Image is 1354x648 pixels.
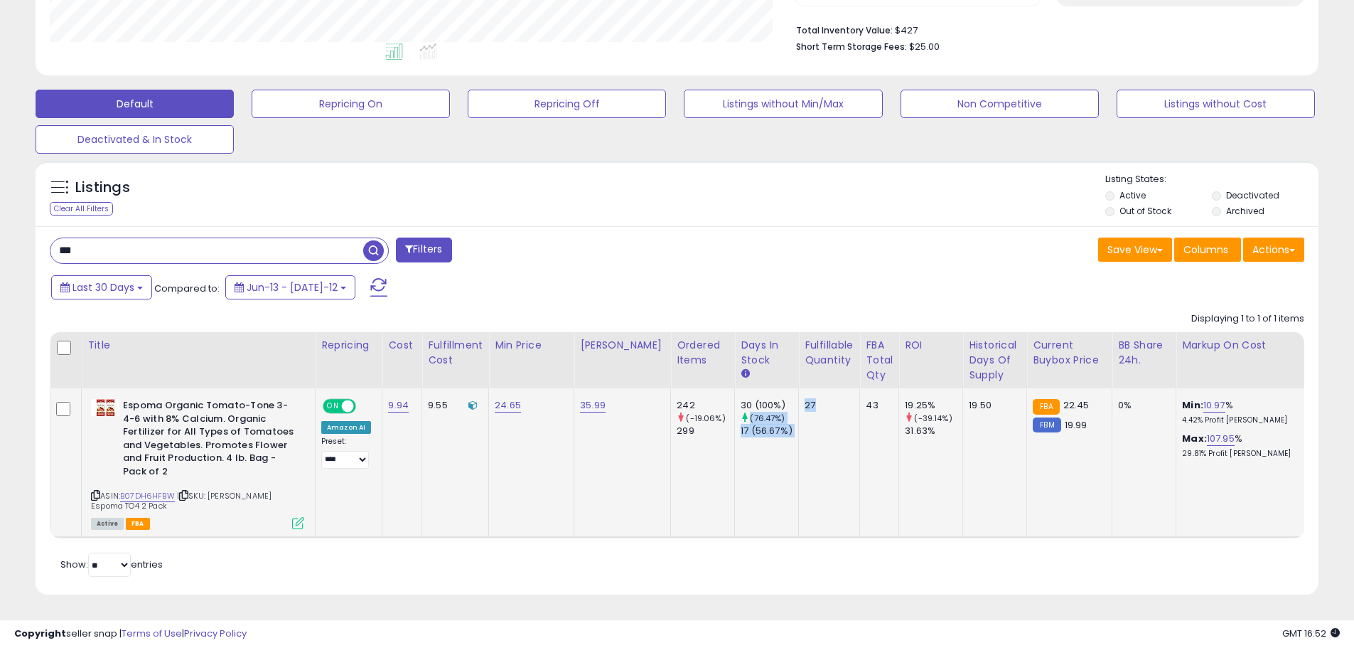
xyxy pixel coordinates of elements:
div: Current Buybox Price [1033,338,1106,368]
button: Jun-13 - [DATE]-12 [225,275,355,299]
label: Deactivated [1226,189,1279,201]
div: 19.25% [905,399,962,412]
span: Show: entries [60,558,163,571]
p: Listing States: [1105,173,1318,186]
span: 22.45 [1063,398,1090,412]
div: BB Share 24h. [1118,338,1170,368]
div: Amazon AI [321,421,371,434]
a: 35.99 [580,398,606,413]
div: Preset: [321,437,371,469]
span: Jun-13 - [DATE]-12 [247,280,338,294]
span: 2025-08-12 16:52 GMT [1282,627,1340,640]
button: Repricing On [252,90,450,118]
span: | SKU: [PERSON_NAME] Espoma TO4 2 Pack [91,490,272,511]
div: % [1182,432,1300,459]
span: ON [324,400,342,413]
div: 31.63% [905,425,962,437]
button: Actions [1243,238,1304,262]
div: Displaying 1 to 1 of 1 items [1191,312,1304,326]
div: Markup on Cost [1182,338,1305,353]
button: Listings without Min/Max [684,90,882,118]
a: 9.94 [388,398,409,413]
p: 29.81% Profit [PERSON_NAME] [1182,449,1300,459]
li: $427 [796,21,1294,38]
span: Columns [1183,243,1228,257]
small: FBM [1033,418,1060,432]
a: 10.97 [1203,398,1225,413]
span: OFF [354,400,377,413]
div: 27 [805,399,849,412]
a: 24.65 [495,398,521,413]
small: FBA [1033,399,1059,415]
button: Non Competitive [901,90,1099,118]
b: Max: [1182,432,1207,445]
b: Short Term Storage Fees: [796,41,907,53]
button: Filters [396,238,451,262]
div: Historical Days Of Supply [969,338,1021,383]
div: % [1182,399,1300,425]
div: 43 [866,399,888,412]
th: The percentage added to the cost of goods (COGS) that forms the calculator for Min & Max prices. [1176,332,1311,388]
div: Ordered Items [677,338,729,368]
a: B07DH6HFBW [120,490,175,502]
a: Privacy Policy [184,627,247,640]
span: $25.00 [909,40,940,53]
small: Days In Stock. [741,368,749,381]
button: Listings without Cost [1117,90,1315,118]
div: Clear All Filters [50,202,113,216]
div: seller snap | | [14,627,247,641]
span: All listings currently available for purchase on Amazon [91,518,124,530]
label: Active [1119,189,1146,201]
div: 299 [677,425,734,437]
label: Archived [1226,205,1264,217]
div: ASIN: [91,399,304,528]
div: [PERSON_NAME] [580,338,665,353]
span: Compared to: [154,282,220,295]
button: Default [36,90,234,118]
b: Total Inventory Value: [796,24,893,36]
span: Last 30 Days [72,280,134,294]
a: 107.95 [1207,432,1235,446]
div: 19.50 [969,399,1016,412]
div: Min Price [495,338,568,353]
button: Last 30 Days [51,275,152,299]
div: 17 (56.67%) [741,425,798,437]
a: Terms of Use [122,627,182,640]
div: Cost [388,338,416,353]
span: 19.99 [1065,418,1087,432]
img: 41v0vN5ZoUL._SL40_.jpg [91,399,119,416]
h5: Listings [75,178,130,198]
small: (-19.06%) [686,413,725,424]
div: Fulfillment Cost [428,338,483,368]
p: 4.42% Profit [PERSON_NAME] [1182,415,1300,425]
div: Days In Stock [741,338,792,368]
label: Out of Stock [1119,205,1171,217]
button: Columns [1174,238,1241,262]
div: 9.55 [428,399,478,412]
div: Repricing [321,338,376,353]
div: ROI [905,338,957,353]
div: Title [87,338,309,353]
span: FBA [126,518,150,530]
b: Min: [1182,398,1203,412]
button: Save View [1098,238,1172,262]
strong: Copyright [14,627,66,640]
small: (-39.14%) [914,413,952,424]
div: Fulfillable Quantity [805,338,854,368]
small: (76.47%) [750,413,785,424]
div: 30 (100%) [741,399,798,412]
div: 0% [1118,399,1165,412]
div: FBA Total Qty [866,338,893,383]
b: Espoma Organic Tomato-Tone 3-4-6 with 8% Calcium. Organic Fertilizer for All Types of Tomatoes an... [123,399,296,482]
button: Deactivated & In Stock [36,125,234,154]
button: Repricing Off [468,90,666,118]
div: 242 [677,399,734,412]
